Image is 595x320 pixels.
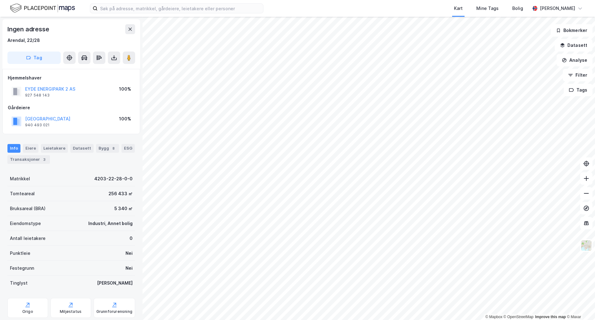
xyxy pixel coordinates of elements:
div: [PERSON_NAME] [540,5,575,12]
div: Bygg [96,144,119,153]
button: Bokmerker [551,24,593,37]
div: Gårdeiere [8,104,135,111]
input: Søk på adresse, matrikkel, gårdeiere, leietakere eller personer [98,4,263,13]
div: Ingen adresse [7,24,50,34]
div: 4203-22-28-0-0 [94,175,133,183]
div: Info [7,144,20,153]
a: Improve this map [535,315,566,319]
div: 8 [110,145,117,151]
div: Bruksareal (BRA) [10,205,46,212]
div: 0 [130,235,133,242]
div: Arendal, 22/28 [7,37,40,44]
iframe: Chat Widget [564,290,595,320]
div: [PERSON_NAME] [97,279,133,287]
div: Punktleie [10,250,30,257]
div: Industri, Annet bolig [88,220,133,227]
button: Datasett [555,39,593,52]
button: Analyse [557,54,593,66]
div: Matrikkel [10,175,30,183]
div: 940 493 021 [25,123,50,128]
div: Datasett [70,144,94,153]
div: 100% [119,85,131,93]
a: OpenStreetMap [504,315,534,319]
div: Miljøstatus [60,309,82,314]
button: Filter [563,69,593,81]
div: 5 340 ㎡ [114,205,133,212]
div: 256 433 ㎡ [108,190,133,197]
div: Leietakere [41,144,68,153]
div: ESG [121,144,135,153]
div: Hjemmelshaver [8,74,135,82]
div: 927 548 143 [25,93,50,98]
button: Tag [7,52,61,64]
img: Z [580,240,592,251]
div: Kart [454,5,463,12]
div: Origo [22,309,33,314]
div: 3 [41,156,47,163]
div: Mine Tags [476,5,499,12]
div: Eiendomstype [10,220,41,227]
div: Nei [126,250,133,257]
div: Festegrunn [10,264,34,272]
div: Nei [126,264,133,272]
button: Tags [564,84,593,96]
a: Mapbox [485,315,502,319]
div: Transaksjoner [7,155,50,164]
div: Tinglyst [10,279,28,287]
div: 100% [119,115,131,123]
div: Bolig [512,5,523,12]
div: Antall leietakere [10,235,46,242]
img: logo.f888ab2527a4732fd821a326f86c7f29.svg [10,3,75,14]
div: Tomteareal [10,190,35,197]
div: Grunnforurensning [96,309,132,314]
div: Eiere [23,144,38,153]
